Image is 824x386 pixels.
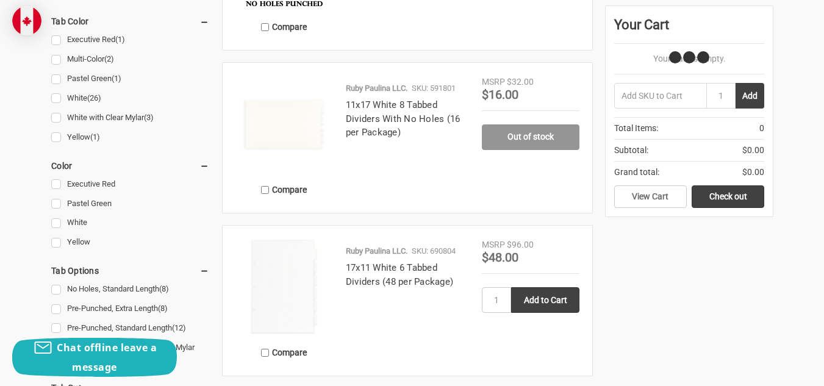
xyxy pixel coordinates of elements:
[51,71,209,87] a: Pastel Green
[736,83,764,109] button: Add
[412,82,456,95] p: SKU: 591801
[742,144,764,157] span: $0.00
[51,320,209,337] a: Pre-Punched, Standard Length
[614,122,658,135] span: Total Items:
[412,245,456,257] p: SKU: 690804
[51,215,209,231] a: White
[57,341,157,374] span: Chat offline leave a message
[87,93,101,102] span: (26)
[759,122,764,135] span: 0
[51,51,209,68] a: Multi-Color
[614,52,764,65] p: Your Cart Is Empty.
[12,6,41,35] img: duty and tax information for Canada
[115,35,125,44] span: (1)
[235,238,333,336] img: 17x11 White 6 Tabbed Dividers (48 per Package)
[12,338,177,377] button: Chat offline leave a message
[482,87,518,102] span: $16.00
[51,234,209,251] a: Yellow
[159,284,169,293] span: (8)
[51,14,209,29] h5: Tab Color
[235,17,333,37] label: Compare
[482,250,518,265] span: $48.00
[261,349,269,357] input: Compare
[90,132,100,141] span: (1)
[261,23,269,31] input: Compare
[614,166,659,179] span: Grand total:
[346,99,460,138] a: 11x17 White 8 Tabbed Dividers With No Holes (16 per Package)
[692,185,764,209] a: Check out
[346,82,407,95] p: Ruby Paulina LLC.
[51,90,209,107] a: White
[482,76,505,88] div: MSRP
[172,323,186,332] span: (12)
[51,110,209,126] a: White with Clear Mylar
[482,124,579,150] a: Out of stock
[235,180,333,200] label: Compare
[235,76,333,173] img: 11x17 White 8 Tabbed Dividers With No Holes (16 per Package)
[51,159,209,173] h5: Color
[51,32,209,48] a: Executive Red
[723,353,824,386] iframe: Google Customer Reviews
[482,238,505,251] div: MSRP
[112,74,121,83] span: (1)
[51,196,209,212] a: Pastel Green
[144,113,154,122] span: (3)
[51,301,209,317] a: Pre-Punched, Extra Length
[614,83,706,109] input: Add SKU to Cart
[614,185,687,209] a: View Cart
[614,144,648,157] span: Subtotal:
[346,262,453,287] a: 17x11 White 6 Tabbed Dividers (48 per Package)
[51,281,209,298] a: No Holes, Standard Length
[51,263,209,278] h5: Tab Options
[507,77,534,87] span: $32.00
[51,129,209,146] a: Yellow
[235,343,333,363] label: Compare
[104,54,114,63] span: (2)
[511,287,579,313] input: Add to Cart
[507,240,534,249] span: $96.00
[261,186,269,194] input: Compare
[346,245,407,257] p: Ruby Paulina LLC.
[614,15,764,44] div: Your Cart
[158,304,168,313] span: (8)
[51,176,209,193] a: Executive Red
[742,166,764,179] span: $0.00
